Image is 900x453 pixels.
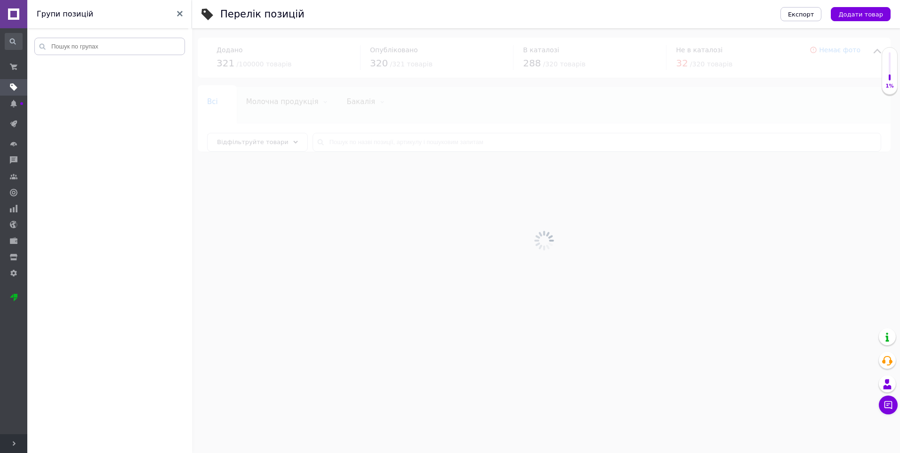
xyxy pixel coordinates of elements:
div: Перелік позицій [220,9,305,19]
span: Додати товар [838,11,883,18]
input: Пошук по групах [34,38,185,55]
button: Експорт [780,7,822,21]
span: Експорт [788,11,814,18]
button: Чат з покупцем [879,396,898,414]
button: Додати товар [831,7,891,21]
div: 1% [882,83,897,89]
